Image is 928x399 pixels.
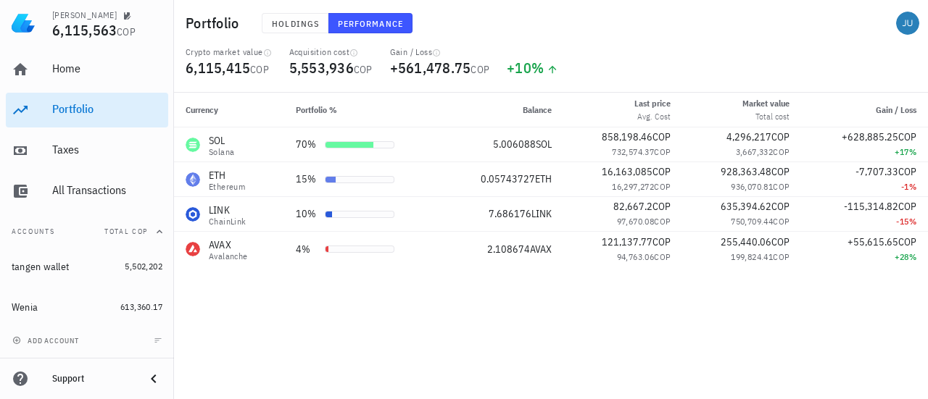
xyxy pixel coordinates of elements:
[337,18,403,29] span: Performance
[855,165,898,178] span: -7,707.33
[209,203,246,217] div: LINK
[6,52,168,87] a: Home
[721,235,771,248] span: 255,440.06
[898,130,916,143] span: COP
[898,200,916,213] span: COP
[493,138,536,151] span: 5.006088
[654,216,671,227] span: COP
[186,138,200,152] div: SOL-icon
[296,104,337,115] span: Portfolio %
[842,130,898,143] span: +628,885.25
[52,9,117,21] div: [PERSON_NAME]
[801,93,928,127] th: Gain / Loss: Not sorted. Activate to sort ascending.
[736,146,774,157] span: 3,667,332
[390,58,471,77] span: +561,478.75
[186,12,244,35] h1: Portfolio
[731,251,773,262] span: 199,824.41
[186,207,200,222] div: LINK-icon
[721,165,771,178] span: 928,363.48
[186,242,200,256] div: AVAX-icon
[909,181,916,192] span: %
[186,104,218,115] span: Currency
[12,12,35,35] img: LedgiFi
[602,165,652,178] span: 16,163,085
[271,18,319,29] span: Holdings
[721,200,771,213] span: 635,394.62
[844,200,898,213] span: -115,314.82
[489,207,531,220] span: 7.686176
[602,130,652,143] span: 858,198.46
[813,180,916,194] div: -1
[209,252,248,261] div: Avalanche
[209,182,245,191] div: Ethereum
[876,104,916,115] span: Gain / Loss
[6,174,168,209] a: All Transactions
[296,242,319,257] div: 4%
[652,200,671,213] span: COP
[186,172,200,187] div: ETH-icon
[773,251,790,262] span: COP
[771,200,790,213] span: COP
[6,214,168,249] button: AccountsTotal COP
[12,301,38,314] div: Wenia
[530,243,552,256] span: AVAX
[296,172,319,187] div: 15%
[654,146,671,157] span: COP
[909,216,916,227] span: %
[481,172,535,185] span: 0.05743727
[289,46,373,58] div: Acquisition cost
[52,143,162,156] div: Taxes
[209,238,248,252] div: AVAX
[771,165,790,178] span: COP
[898,235,916,248] span: COP
[654,251,671,262] span: COP
[471,63,489,76] span: COP
[15,336,79,345] span: add account
[354,63,373,76] span: COP
[652,130,671,143] span: COP
[487,243,530,256] span: 2.108674
[612,181,654,192] span: 16,297,272
[284,93,442,127] th: Portfolio %: Not sorted. Activate to sort ascending.
[813,250,916,264] div: +28
[617,216,655,227] span: 97,670.08
[813,145,916,159] div: +17
[390,46,490,58] div: Gain / Loss
[773,216,790,227] span: COP
[909,251,916,262] span: %
[531,207,552,220] span: LINK
[209,148,234,156] div: Solana
[209,133,234,148] div: SOL
[6,249,168,284] a: tangen wallet 5,502,202
[612,146,654,157] span: 732,574.37
[731,216,773,227] span: 750,709.44
[6,133,168,168] a: Taxes
[52,62,162,75] div: Home
[174,93,284,127] th: Currency
[52,102,162,116] div: Portfolio
[442,93,563,127] th: Balance: Not sorted. Activate to sort ascending.
[771,130,790,143] span: COP
[125,261,162,272] span: 5,502,202
[813,214,916,229] div: -15
[652,235,671,248] span: COP
[296,206,319,222] div: 10%
[773,146,790,157] span: COP
[186,46,272,58] div: Crypto market value
[731,181,773,192] span: 936,070.81
[117,25,136,38] span: COP
[773,181,790,192] span: COP
[771,235,790,248] span: COP
[507,61,558,75] div: +10
[523,104,552,115] span: Balance
[634,110,671,123] div: Avg. Cost
[296,137,319,152] div: 70%
[6,290,168,324] a: Wenia 613,360.17
[6,93,168,127] a: Portfolio
[535,172,552,185] span: ETH
[104,227,148,236] span: Total COP
[52,183,162,197] div: All Transactions
[726,130,771,143] span: 4,296,217
[9,333,85,348] button: add account
[12,261,69,273] div: tangen wallet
